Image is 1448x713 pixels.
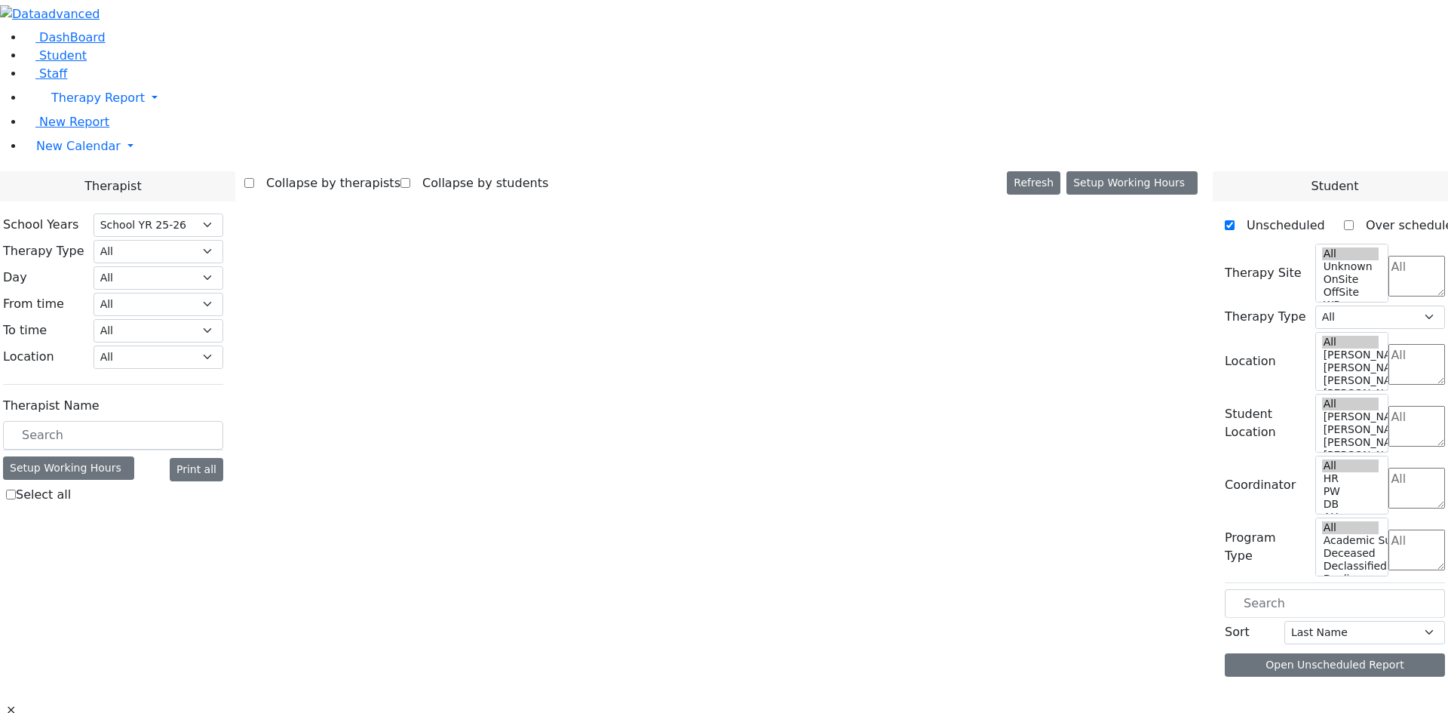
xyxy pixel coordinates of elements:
[24,131,1448,161] a: New Calendar
[1322,398,1379,410] option: All
[1322,260,1379,273] option: Unknown
[1322,410,1379,423] option: [PERSON_NAME] 5
[1322,374,1379,387] option: [PERSON_NAME] 3
[39,115,109,129] span: New Report
[3,216,78,234] label: School Years
[1322,449,1379,462] option: [PERSON_NAME] 2
[1322,573,1379,585] option: Declines
[16,486,71,504] label: Select all
[24,83,1448,113] a: Therapy Report
[170,458,223,481] button: Print all
[410,171,548,195] label: Collapse by students
[1322,511,1379,524] option: AH
[39,66,67,81] span: Staff
[3,321,47,340] label: To time
[1225,589,1445,618] input: Search
[39,48,87,63] span: Student
[1322,349,1379,361] option: [PERSON_NAME] 5
[1322,459,1379,472] option: All
[1066,171,1198,195] button: Setup Working Hours
[1322,387,1379,400] option: [PERSON_NAME] 2
[1225,623,1250,641] label: Sort
[1322,423,1379,436] option: [PERSON_NAME] 4
[1322,299,1379,312] option: WP
[3,421,223,450] input: Search
[1322,560,1379,573] option: Declassified
[1225,476,1296,494] label: Coordinator
[1322,521,1379,534] option: All
[1388,468,1445,509] textarea: Search
[1322,286,1379,299] option: OffSite
[1225,529,1306,565] label: Program Type
[1225,405,1306,441] label: Student Location
[39,30,106,45] span: DashBoard
[1322,498,1379,511] option: DB
[1322,547,1379,560] option: Deceased
[1235,214,1325,238] label: Unscheduled
[24,115,109,129] a: New Report
[3,295,64,313] label: From time
[1322,247,1379,260] option: All
[24,66,67,81] a: Staff
[1225,308,1306,326] label: Therapy Type
[1388,406,1445,447] textarea: Search
[3,348,54,366] label: Location
[1322,485,1379,498] option: PW
[84,177,141,195] span: Therapist
[1225,264,1302,282] label: Therapy Site
[3,242,84,260] label: Therapy Type
[3,456,134,480] div: Setup Working Hours
[24,30,106,45] a: DashBoard
[1322,273,1379,286] option: OnSite
[1007,171,1060,195] button: Refresh
[1322,361,1379,374] option: [PERSON_NAME] 4
[3,397,100,415] label: Therapist Name
[1225,352,1276,370] label: Location
[1225,653,1445,677] button: Open Unscheduled Report
[1388,256,1445,297] textarea: Search
[3,269,27,287] label: Day
[1322,336,1379,349] option: All
[1388,530,1445,570] textarea: Search
[1322,436,1379,449] option: [PERSON_NAME] 3
[1322,472,1379,485] option: HR
[1322,534,1379,547] option: Academic Support
[1388,344,1445,385] textarea: Search
[254,171,400,195] label: Collapse by therapists
[24,48,87,63] a: Student
[36,139,121,153] span: New Calendar
[51,91,145,105] span: Therapy Report
[1311,177,1358,195] span: Student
